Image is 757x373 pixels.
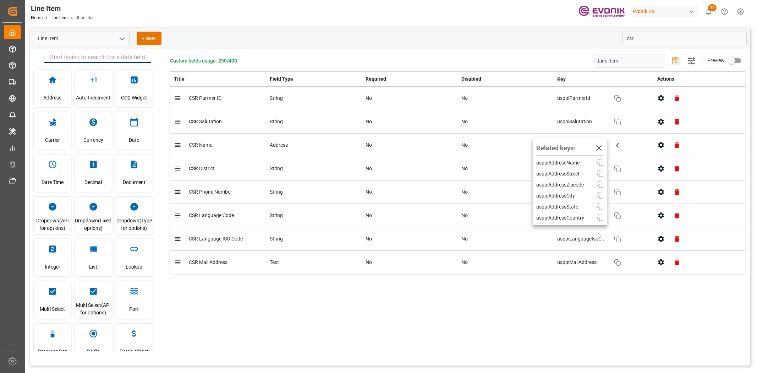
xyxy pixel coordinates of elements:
[45,130,60,150] span: Carrier
[34,215,71,234] span: Dropdown(API for options)
[34,32,130,45] input: Type to search/select
[536,181,604,188] div: usppiAddressZipcode
[536,214,604,221] div: usppiAddressCountry
[115,215,153,234] span: Dropdown(Type for options)
[362,180,458,204] td: No
[44,52,151,63] input: Start typing to search for a data field
[554,72,649,86] th: Key
[137,32,161,45] button: + New
[270,212,358,219] div: String
[622,32,747,45] input: Search for key/title
[189,119,222,124] span: CSR Salutation
[557,118,607,125] span: usppiSalutation
[43,88,61,107] span: Address
[189,142,212,148] span: CSR Name
[270,259,358,266] div: Text
[458,157,554,180] td: No
[84,173,102,192] span: Decimal
[362,251,458,274] td: No
[126,257,142,276] span: Lookup
[536,159,604,166] div: usppiAddressName
[270,94,358,102] div: String
[270,118,358,125] div: String
[121,88,147,107] span: CO2 Widget
[458,87,554,110] td: No
[270,165,358,172] div: String
[362,72,458,87] th: Required
[189,259,227,265] span: CSR Mail Address
[42,173,64,192] span: Date Time
[630,6,698,17] div: Evonik US
[189,166,215,171] span: CSR District
[170,204,745,227] tr: CSR Language CodeStringNoNousppiLanguageCode
[362,87,458,110] td: No
[557,235,607,243] span: usppiLanguageIsoCode
[557,94,607,102] span: usppiPartnerId
[594,54,665,67] input: Enter schema title
[45,257,60,276] span: Integer
[362,204,458,227] td: No
[129,299,139,319] span: Port
[40,299,65,319] span: Multi Select
[31,3,94,14] div: Line Item
[116,33,127,44] button: open menu
[362,227,458,251] td: No
[170,157,745,180] tr: CSR DistrictStringNoNousppiDistrict
[31,15,43,20] a: Home
[717,4,733,20] button: Help Center
[170,134,745,157] tr: CSR NameAddressNoNousppiAddressNameRelated keys:usppiAddressName usppiAddressStreet usppiAddressZ...
[189,212,234,218] span: CSR Language Code
[87,342,100,361] span: Radio
[170,251,745,274] tr: CSR Mail AddressTextNoNousppiMailAddress
[189,95,221,101] span: CSR Partner ID
[458,72,554,87] th: Disabled
[129,130,139,150] span: Date
[75,215,112,234] span: Dropdown(Fixed options)
[170,110,745,134] tr: CSR SalutationStringNoNousppiSalutation
[266,72,362,87] th: Field Type
[170,180,745,204] tr: CSR Phone NumberStringNoNousppiPhoneNumber
[458,227,554,251] td: No
[123,173,146,192] span: Document
[707,58,725,63] span: Preview
[362,134,458,157] td: No
[189,236,243,242] span: CSR Language ISO Code
[38,342,67,361] span: Progress Bar
[170,57,237,65] span: Custom fields usage: 290/400
[649,72,745,87] th: Actions
[630,5,701,18] button: Evonik US
[83,130,103,150] span: Currency
[270,235,358,243] div: String
[458,251,554,274] td: No
[362,110,458,134] td: No
[458,180,554,204] td: No
[76,88,110,107] span: Auto-Increment
[50,15,68,20] a: Line Item
[362,157,458,180] td: No
[536,203,604,210] div: usppiAddressState
[536,192,604,199] div: usppiAddressCity
[189,189,232,195] span: CSR Phone Number
[701,4,717,20] button: show 13 new notifications
[458,204,554,227] td: No
[170,87,745,110] tr: CSR Partner IDStringNoNousppiPartnerId
[458,134,554,157] td: No
[75,299,112,319] span: Multi Select(API for options)
[458,110,554,134] td: No
[708,4,717,11] span: 13
[557,259,607,266] span: usppiMailAddress
[170,72,266,87] th: Title
[170,227,745,251] tr: CSR Language ISO CodeStringNoNousppiLanguageIsoCode
[536,170,604,177] div: usppiAddressStreet
[536,142,604,156] div: Related keys:
[270,141,358,149] div: Address
[270,188,358,196] div: String
[120,342,149,361] span: Rates Widget
[578,5,625,18] img: Evonik-brand-mark-Deep-Purple-RGB.jpeg_1700498283.jpeg
[89,257,97,276] span: List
